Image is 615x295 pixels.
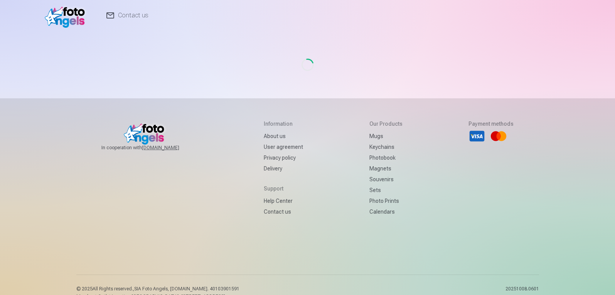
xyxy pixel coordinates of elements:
a: Keychains [369,142,403,152]
a: Delivery [264,163,303,174]
h5: Information [264,120,303,128]
img: /v1 [45,3,89,28]
h5: Support [264,185,303,192]
a: About us [264,131,303,142]
a: Magnets [369,163,403,174]
a: Mugs [369,131,403,142]
a: [DOMAIN_NAME] [142,145,198,151]
h5: Our products [369,120,403,128]
a: Contact us [264,206,303,217]
span: SIA Foto Angels, [DOMAIN_NAME]. 40103901591 [134,286,239,292]
a: Souvenirs [369,174,403,185]
a: User agreement [264,142,303,152]
a: Calendars [369,206,403,217]
li: Mastercard [490,128,507,145]
p: © 2025 All Rights reserved. , [76,286,239,292]
a: Photo prints [369,196,403,206]
span: In cooperation with [101,145,198,151]
h5: Payment methods [468,120,514,128]
a: Photobook [369,152,403,163]
a: Sets [369,185,403,196]
a: Privacy policy [264,152,303,163]
a: Help Center [264,196,303,206]
li: Visa [468,128,485,145]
